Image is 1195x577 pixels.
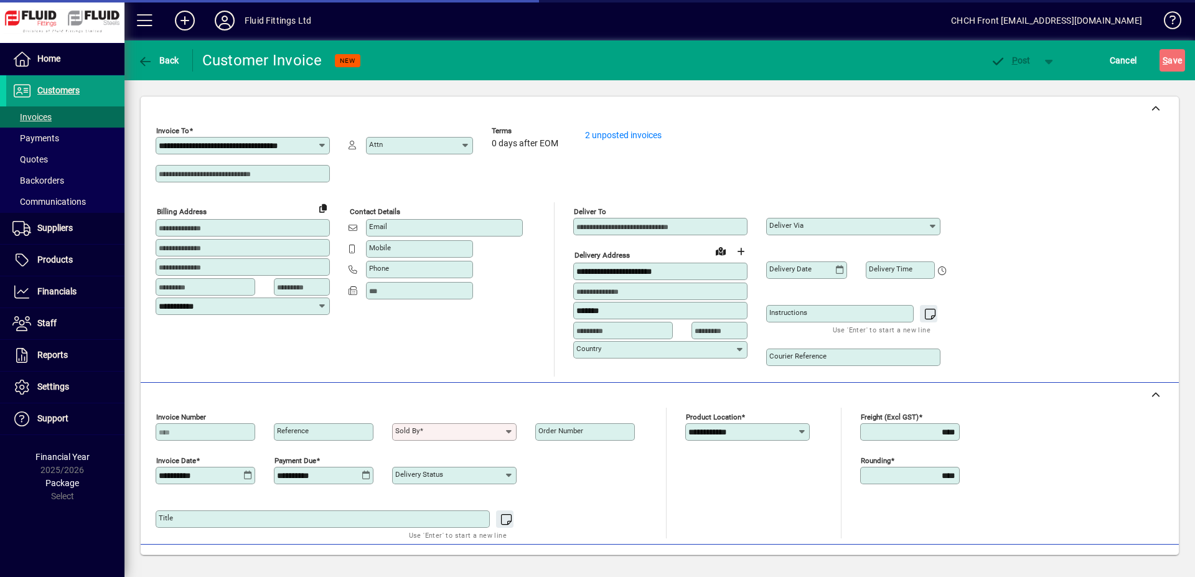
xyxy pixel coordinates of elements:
[369,264,389,273] mat-label: Phone
[576,344,601,353] mat-label: Country
[6,191,124,212] a: Communications
[686,413,741,421] mat-label: Product location
[37,413,68,423] span: Support
[769,352,827,360] mat-label: Courier Reference
[1160,49,1185,72] button: Save
[746,551,820,573] button: Product History
[12,154,48,164] span: Quotes
[395,426,419,435] mat-label: Sold by
[751,552,815,572] span: Product History
[861,413,919,421] mat-label: Freight (excl GST)
[6,372,124,403] a: Settings
[6,340,124,371] a: Reports
[45,478,79,488] span: Package
[12,197,86,207] span: Communications
[769,308,807,317] mat-label: Instructions
[159,514,173,522] mat-label: Title
[340,57,355,65] span: NEW
[156,126,189,135] mat-label: Invoice To
[1094,552,1145,572] span: Product
[12,176,64,185] span: Backorders
[1088,551,1151,573] button: Product
[833,322,930,337] mat-hint: Use 'Enter' to start a new line
[37,255,73,265] span: Products
[1155,2,1179,43] a: Knowledge Base
[37,286,77,296] span: Financials
[769,265,812,273] mat-label: Delivery date
[6,106,124,128] a: Invoices
[6,245,124,276] a: Products
[165,9,205,32] button: Add
[409,528,507,542] mat-hint: Use 'Enter' to start a new line
[1163,55,1168,65] span: S
[6,44,124,75] a: Home
[731,242,751,261] button: Choose address
[711,241,731,261] a: View on map
[369,243,391,252] mat-label: Mobile
[12,133,59,143] span: Payments
[6,276,124,307] a: Financials
[138,55,179,65] span: Back
[951,11,1142,30] div: CHCH Front [EMAIL_ADDRESS][DOMAIN_NAME]
[277,426,309,435] mat-label: Reference
[205,9,245,32] button: Profile
[202,50,322,70] div: Customer Invoice
[37,85,80,95] span: Customers
[6,128,124,149] a: Payments
[35,452,90,462] span: Financial Year
[245,11,311,30] div: Fluid Fittings Ltd
[369,222,387,231] mat-label: Email
[861,456,891,465] mat-label: Rounding
[538,426,583,435] mat-label: Order number
[1110,50,1137,70] span: Cancel
[574,207,606,216] mat-label: Deliver To
[6,149,124,170] a: Quotes
[12,112,52,122] span: Invoices
[1012,55,1018,65] span: P
[274,456,316,465] mat-label: Payment due
[1107,49,1140,72] button: Cancel
[990,55,1031,65] span: ost
[37,318,57,328] span: Staff
[585,130,662,140] a: 2 unposted invoices
[395,470,443,479] mat-label: Delivery status
[156,413,206,421] mat-label: Invoice number
[6,170,124,191] a: Backorders
[37,223,73,233] span: Suppliers
[369,140,383,149] mat-label: Attn
[492,139,558,149] span: 0 days after EOM
[6,308,124,339] a: Staff
[869,265,912,273] mat-label: Delivery time
[37,382,69,392] span: Settings
[6,213,124,244] a: Suppliers
[313,198,333,218] button: Copy to Delivery address
[37,54,60,63] span: Home
[769,221,804,230] mat-label: Deliver via
[134,49,182,72] button: Back
[492,127,566,135] span: Terms
[156,456,196,465] mat-label: Invoice date
[984,49,1037,72] button: Post
[37,350,68,360] span: Reports
[124,49,193,72] app-page-header-button: Back
[6,403,124,434] a: Support
[1163,50,1182,70] span: ave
